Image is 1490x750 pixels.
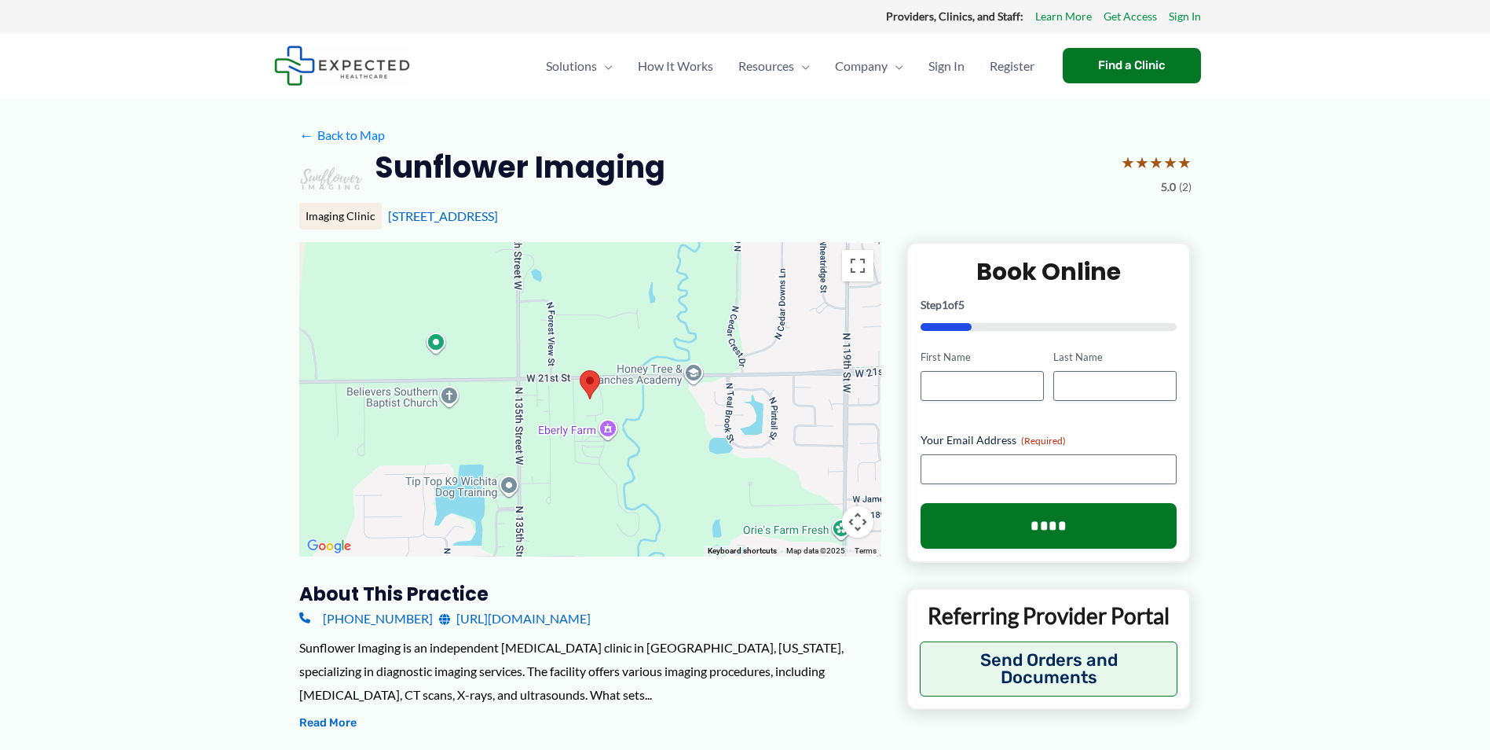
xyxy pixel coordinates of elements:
[738,39,794,94] span: Resources
[921,432,1177,448] label: Your Email Address
[303,536,355,557] img: Google
[855,546,877,555] a: Terms (opens in new tab)
[375,148,665,186] h2: Sunflower Imaging
[916,39,977,94] a: Sign In
[299,203,382,230] div: Imaging Clinic
[835,39,888,94] span: Company
[794,39,810,94] span: Menu Toggle
[921,350,1044,365] label: First Name
[928,39,965,94] span: Sign In
[708,546,777,557] button: Keyboard shortcuts
[625,39,726,94] a: How It Works
[299,607,433,631] a: [PHONE_NUMBER]
[888,39,903,94] span: Menu Toggle
[886,9,1023,23] strong: Providers, Clinics, and Staff:
[1161,177,1176,197] span: 5.0
[1163,148,1177,177] span: ★
[842,506,873,538] button: Map camera controls
[439,607,591,631] a: [URL][DOMAIN_NAME]
[921,300,1177,311] p: Step of
[977,39,1047,94] a: Register
[920,642,1178,697] button: Send Orders and Documents
[597,39,613,94] span: Menu Toggle
[1053,350,1177,365] label: Last Name
[638,39,713,94] span: How It Works
[299,123,385,147] a: ←Back to Map
[299,582,881,606] h3: About this practice
[1035,6,1092,27] a: Learn More
[274,46,410,86] img: Expected Healthcare Logo - side, dark font, small
[726,39,822,94] a: ResourcesMenu Toggle
[533,39,625,94] a: SolutionsMenu Toggle
[303,536,355,557] a: Open this area in Google Maps (opens a new window)
[1149,148,1163,177] span: ★
[1179,177,1192,197] span: (2)
[1177,148,1192,177] span: ★
[546,39,597,94] span: Solutions
[786,546,845,555] span: Map data ©2025
[1135,148,1149,177] span: ★
[299,714,357,733] button: Read More
[921,256,1177,287] h2: Book Online
[299,636,881,706] div: Sunflower Imaging is an independent [MEDICAL_DATA] clinic in [GEOGRAPHIC_DATA], [US_STATE], speci...
[1063,48,1201,83] a: Find a Clinic
[990,39,1034,94] span: Register
[1104,6,1157,27] a: Get Access
[958,298,965,311] span: 5
[388,208,498,223] a: [STREET_ADDRESS]
[1121,148,1135,177] span: ★
[920,601,1178,630] p: Referring Provider Portal
[842,250,873,281] button: Toggle fullscreen view
[1021,435,1066,447] span: (Required)
[533,39,1047,94] nav: Primary Site Navigation
[942,298,948,311] span: 1
[299,127,314,142] span: ←
[822,39,916,94] a: CompanyMenu Toggle
[1169,6,1201,27] a: Sign In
